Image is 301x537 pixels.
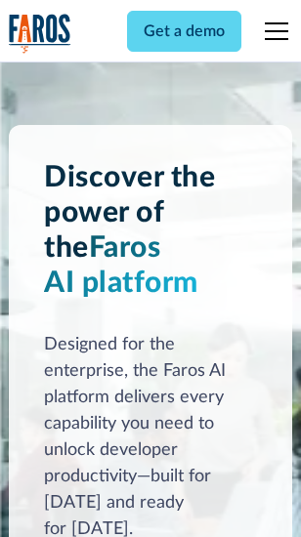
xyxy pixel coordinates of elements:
a: home [9,14,71,54]
img: Logo of the analytics and reporting company Faros. [9,14,71,54]
span: Faros AI platform [44,233,198,298]
h1: Discover the power of the [44,160,257,301]
a: Get a demo [127,11,241,52]
div: menu [253,8,292,55]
